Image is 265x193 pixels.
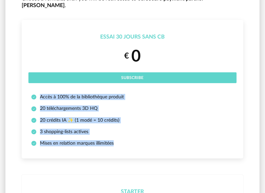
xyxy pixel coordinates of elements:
[124,51,129,62] small: €
[122,76,144,80] span: Subscribe
[31,129,234,135] li: 3 shopping-lists actives
[131,48,141,65] span: 0
[28,72,237,83] button: Subscribe
[31,117,234,123] li: 20 crédits IA ✨ (1 modé = 10 crédits)
[31,105,234,112] li: 20 téléchargements 3D HQ
[28,33,237,41] div: Essai 30 jours sans CB
[31,94,234,100] li: Accès à 100% de la bibliothèque produit
[31,140,234,146] li: Mises en relation marques illimitées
